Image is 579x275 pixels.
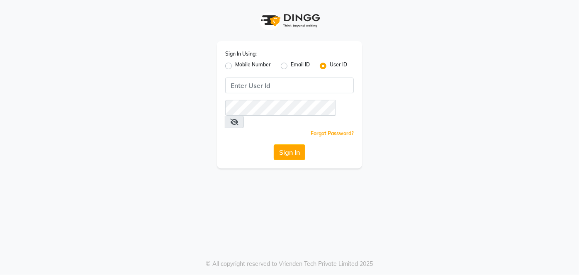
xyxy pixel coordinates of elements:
label: Email ID [291,61,310,71]
label: Sign In Using: [225,50,257,58]
img: logo1.svg [256,8,323,33]
a: Forgot Password? [311,130,354,136]
label: User ID [330,61,347,71]
input: Username [225,100,336,116]
label: Mobile Number [235,61,271,71]
input: Username [225,78,354,93]
button: Sign In [274,144,305,160]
